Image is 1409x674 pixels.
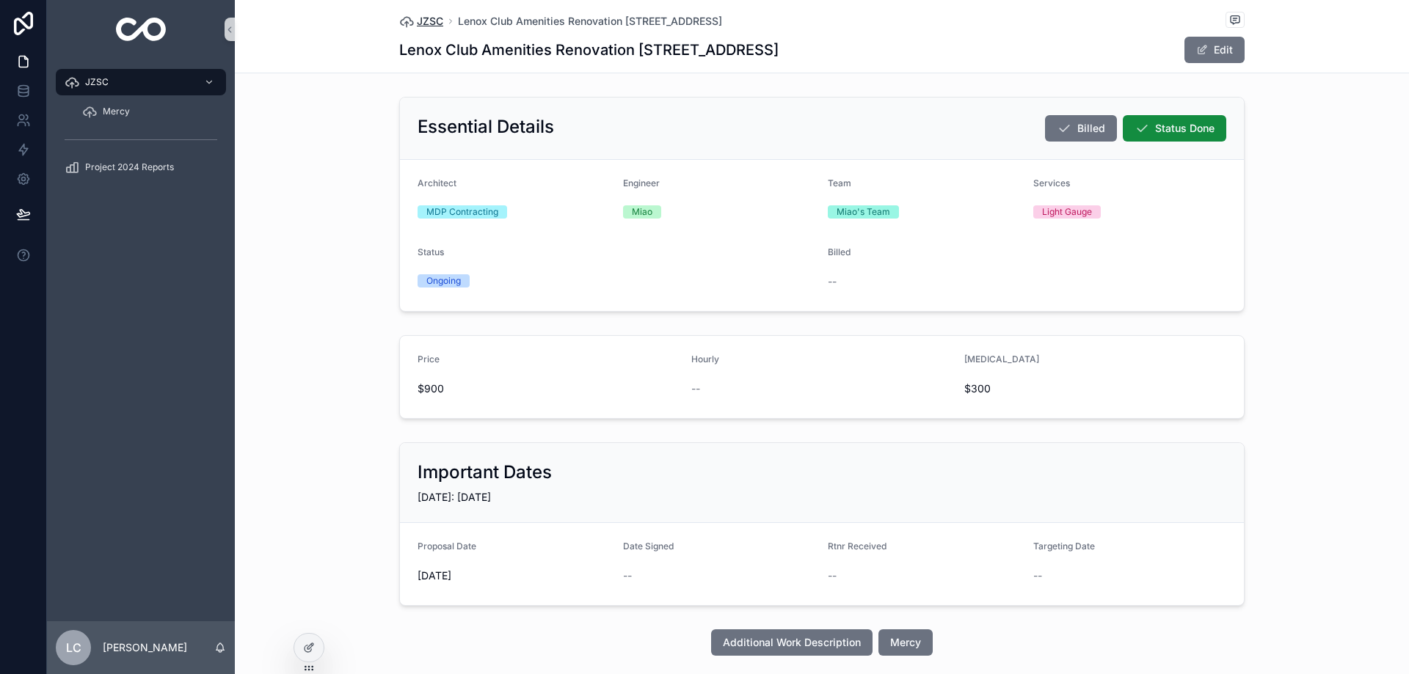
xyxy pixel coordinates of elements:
span: [MEDICAL_DATA] [964,354,1039,365]
span: Additional Work Description [723,635,861,650]
span: Services [1033,177,1070,188]
button: Edit [1184,37,1245,63]
span: Mercy [890,635,921,650]
span: Targeting Date [1033,541,1095,552]
button: Additional Work Description [711,629,873,656]
span: Team [828,177,851,188]
div: Miao [632,205,652,219]
span: Billed [828,246,851,257]
span: -- [691,381,700,396]
span: -- [828,568,837,583]
span: Engineer [623,177,660,188]
span: Billed [1077,121,1105,136]
a: JZSC [56,69,226,95]
span: [DATE] [418,568,611,583]
span: Status [418,246,444,257]
button: Status Done [1123,115,1226,142]
span: Date Signed [623,541,674,552]
span: Status Done [1155,121,1215,136]
div: Light Gauge [1042,205,1092,219]
span: -- [1033,568,1042,583]
span: Price [418,354,440,365]
span: Architect [418,177,456,188]
div: Miao's Team [837,205,890,219]
span: Proposal Date [418,541,476,552]
a: Lenox Club Amenities Renovation [STREET_ADDRESS] [458,14,722,29]
span: Project 2024 Reports [85,161,174,173]
span: -- [623,568,632,583]
span: $300 [964,381,1158,396]
a: Project 2024 Reports [56,154,226,180]
span: Rtnr Received [828,541,886,552]
button: Mercy [878,629,933,656]
span: JZSC [85,76,109,88]
div: MDP Contracting [426,205,498,219]
h1: Lenox Club Amenities Renovation [STREET_ADDRESS] [399,40,779,60]
span: JZSC [417,14,443,29]
a: Mercy [73,98,226,125]
button: Billed [1045,115,1117,142]
span: Hourly [691,354,719,365]
div: scrollable content [47,59,235,199]
h2: Essential Details [418,115,554,139]
div: Ongoing [426,274,461,287]
a: JZSC [399,14,443,29]
h2: Important Dates [418,461,552,484]
img: App logo [116,18,167,41]
p: [PERSON_NAME] [103,640,187,655]
span: Mercy [103,106,130,117]
span: $900 [418,381,680,396]
span: -- [828,274,837,289]
span: LC [66,639,81,656]
span: [DATE]: [DATE] [418,491,491,503]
